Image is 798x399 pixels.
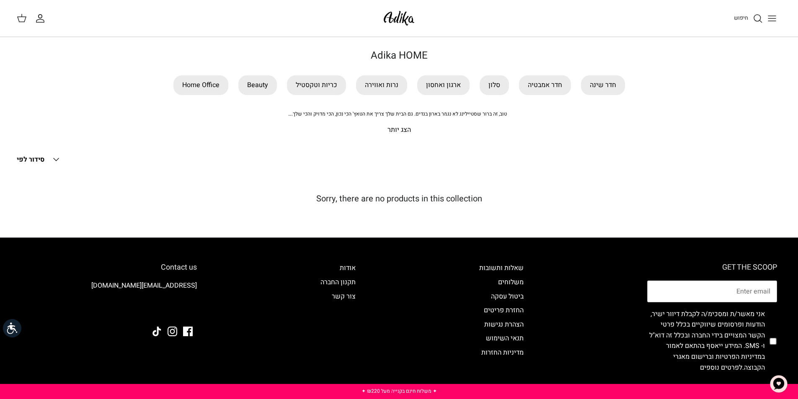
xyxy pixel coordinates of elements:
span: סידור לפי [17,154,44,165]
a: תנאי השימוש [486,333,524,343]
button: סידור לפי [17,150,61,169]
span: חיפוש [734,14,748,22]
img: Adika IL [174,304,197,315]
a: Instagram [168,327,177,336]
button: צ'אט [766,371,791,396]
a: חדר אמבטיה [519,75,571,95]
a: הצהרת נגישות [484,319,524,329]
a: נרות ואווירה [356,75,407,95]
a: תקנון החברה [320,277,356,287]
h1: Adika HOME [106,50,692,62]
a: צור קשר [332,291,356,301]
a: סלון [480,75,509,95]
a: ✦ משלוח חינם בקנייה מעל ₪220 ✦ [362,387,437,395]
button: Toggle menu [763,9,781,28]
h5: Sorry, there are no products in this collection [17,194,781,204]
a: אודות [340,263,356,273]
a: ביטול עסקה [491,291,524,301]
h6: GET THE SCOOP [647,263,777,272]
a: החשבון שלי [35,13,49,23]
a: שאלות ותשובות [479,263,524,273]
a: לפרטים נוספים [700,363,742,373]
h6: Contact us [21,263,197,272]
a: Home Office [173,75,228,95]
a: Facebook [183,327,193,336]
a: ארגון ואחסון [417,75,470,95]
a: חיפוש [734,13,763,23]
a: מדיניות החזרות [481,348,524,358]
a: כריות וטקסטיל [287,75,346,95]
span: טוב, זה ברור שסטיילינג לא נגמר בארון בגדים. גם הבית שלך צריך את הטאץ' הכי נכון, הכי מדויק והכי שלך. [288,110,507,118]
a: החזרת פריטים [484,305,524,315]
a: משלוחים [498,277,524,287]
img: Adika IL [381,8,417,28]
a: Beauty [238,75,277,95]
a: [EMAIL_ADDRESS][DOMAIN_NAME] [91,281,197,291]
a: חדר שינה [581,75,625,95]
input: Email [647,281,777,302]
p: הצג יותר [106,125,692,136]
a: Tiktok [152,327,162,336]
label: אני מאשר/ת ומסכימ/ה לקבלת דיוור ישיר, הודעות ופרסומים שיווקיים בכלל פרטי הקשר המצויים בידי החברה ... [647,309,765,373]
